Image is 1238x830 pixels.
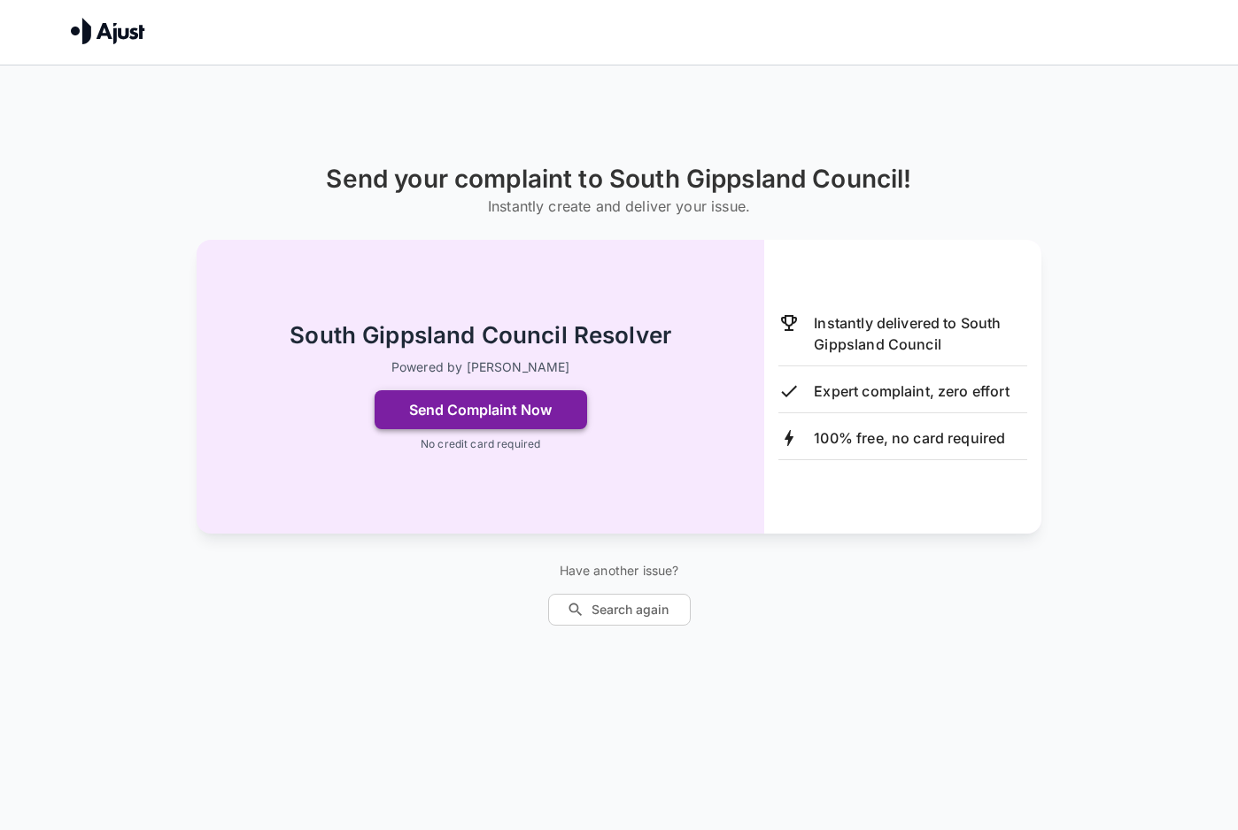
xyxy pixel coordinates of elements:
[814,427,1005,449] p: 100% free, no card required
[375,390,587,429] button: Send Complaint Now
[290,320,671,351] h2: South Gippsland Council Resolver
[814,312,1027,355] p: Instantly delivered to South Gippsland Council
[326,165,911,194] h1: Send your complaint to South Gippsland Council!
[71,18,145,44] img: Ajust
[548,562,691,580] p: Have another issue?
[326,194,911,219] h6: Instantly create and deliver your issue.
[391,358,570,376] p: Powered by [PERSON_NAME]
[814,380,1009,402] p: Expert complaint, zero effort
[421,436,540,452] p: No credit card required
[548,594,691,626] button: Search again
